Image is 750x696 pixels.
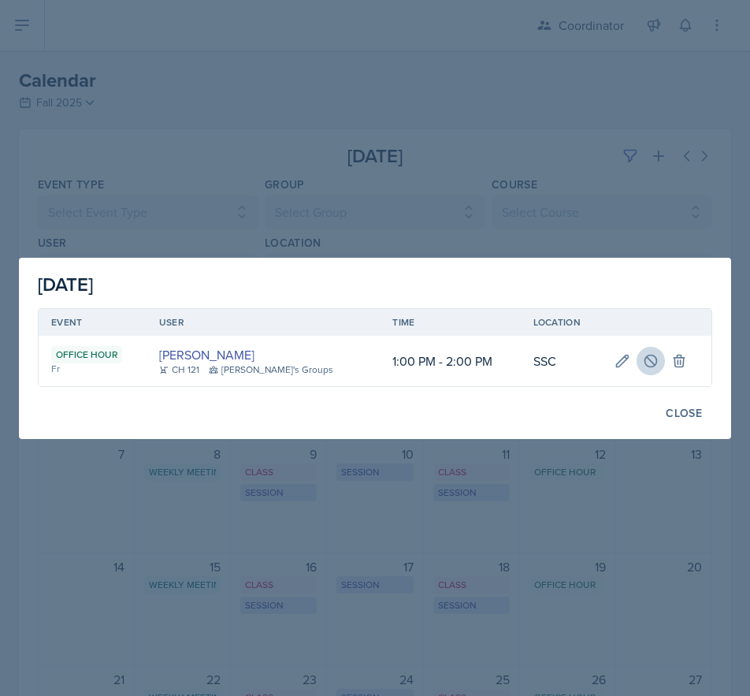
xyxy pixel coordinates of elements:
[380,309,520,336] th: Time
[51,362,134,376] div: Fr
[521,309,603,336] th: Location
[51,346,122,363] div: Office Hour
[380,336,520,386] td: 1:00 PM - 2:00 PM
[147,309,381,336] th: User
[39,309,147,336] th: Event
[209,363,333,377] div: [PERSON_NAME]'s Groups
[159,345,254,364] a: [PERSON_NAME]
[655,400,712,426] button: Close
[666,407,702,419] div: Close
[159,363,199,377] div: CH 121
[38,270,712,299] div: [DATE]
[521,336,603,386] td: SSC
